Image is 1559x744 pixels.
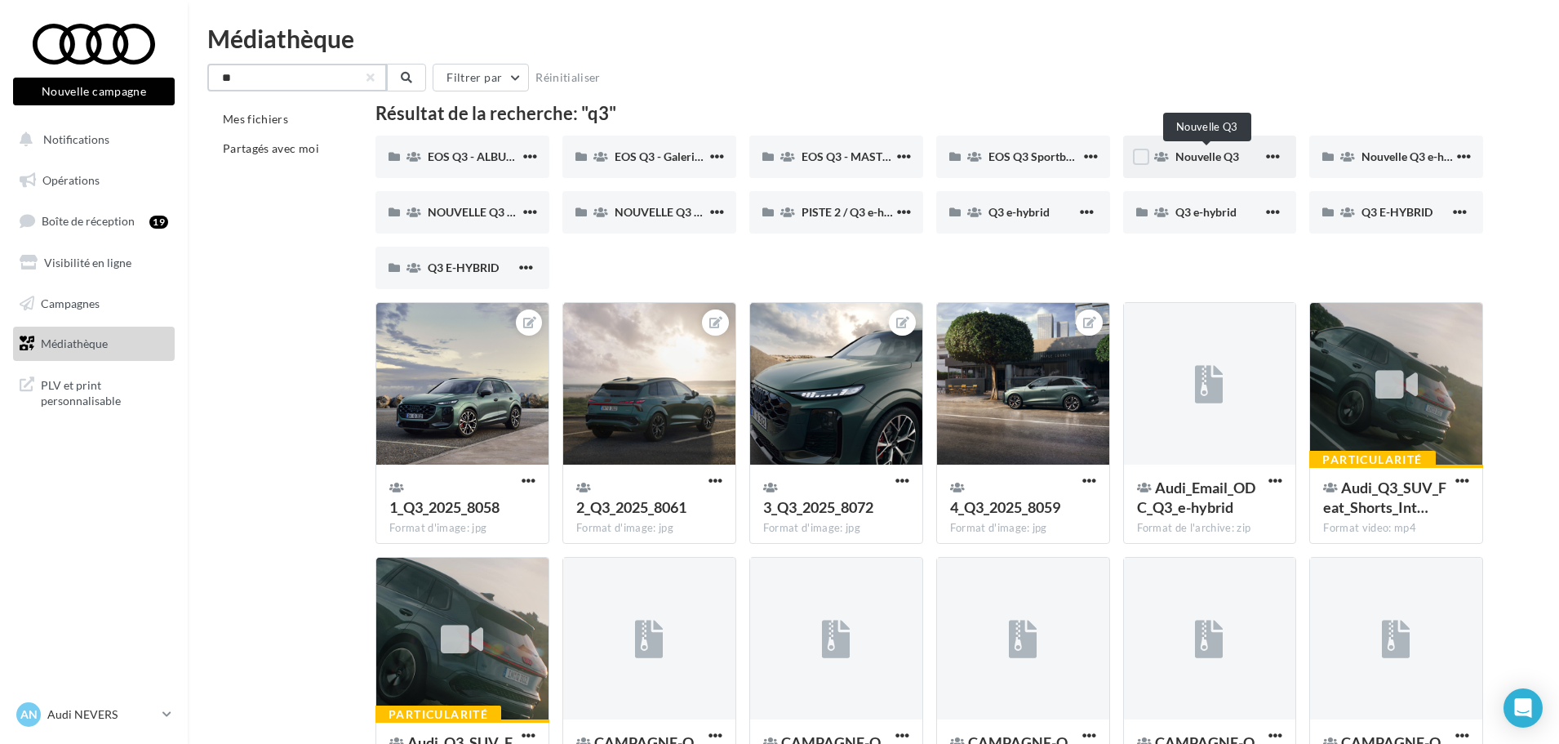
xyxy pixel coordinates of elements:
[10,203,178,238] a: Boîte de réception19
[615,149,709,163] span: EOS Q3 - Galerie 2
[1137,521,1283,536] div: Format de l'archive: zip
[20,706,38,723] span: AN
[1163,113,1251,141] div: Nouvelle Q3
[10,163,178,198] a: Opérations
[1309,451,1435,469] div: Particularité
[223,112,288,126] span: Mes fichiers
[207,26,1539,51] div: Médiathèque
[13,78,175,105] button: Nouvelle campagne
[428,205,575,219] span: NOUVELLE Q3 SPORTBACK
[433,64,529,91] button: Filtrer par
[13,699,175,730] a: AN Audi NEVERS
[950,498,1060,516] span: 4_Q3_2025_8059
[47,706,156,723] p: Audi NEVERS
[375,706,501,724] div: Particularité
[529,68,607,87] button: Réinitialiser
[10,368,178,416] a: PLV et print personnalisable
[10,246,178,280] a: Visibilité en ligne
[41,336,108,350] span: Médiathèque
[428,261,499,274] span: Q3 E-HYBRID
[41,374,168,409] span: PLV et print personnalisable
[988,149,1159,163] span: EOS Q3 Sportback & SB e-Hybrid
[1175,149,1239,163] span: Nouvelle Q3
[389,521,535,536] div: Format d'image: jpg
[10,287,178,321] a: Campagnes
[42,173,100,187] span: Opérations
[615,205,817,219] span: NOUVELLE Q3 SPORTBACK E-HYBRID
[41,296,100,310] span: Campagnes
[44,256,131,270] span: Visibilité en ligne
[1175,205,1237,219] span: Q3 e-hybrid
[10,327,178,361] a: Médiathèque
[576,521,722,536] div: Format d'image: jpg
[42,214,135,228] span: Boîte de réception
[988,205,1050,219] span: Q3 e-hybrid
[802,149,957,163] span: EOS Q3 - MASTER INTERIEUR
[576,498,686,516] span: 2_Q3_2025_8061
[1323,521,1469,536] div: Format video: mp4
[1137,479,1255,516] span: Audi_Email_ODC_Q3_e-hybrid
[763,521,909,536] div: Format d'image: jpg
[428,149,558,163] span: EOS Q3 - ALBUM PHOTO
[375,105,1483,123] div: Résultat de la recherche: "q3"
[802,205,911,219] span: PISTE 2 / Q3 e-hybrid
[1323,479,1446,516] span: Audi_Q3_SUV_Feat_Shorts_Int_Design_15s_4x5_EN_clean.mov_1
[1503,688,1543,728] div: Open Intercom Messenger
[149,216,168,229] div: 19
[389,498,500,516] span: 1_Q3_2025_8058
[223,141,319,155] span: Partagés avec moi
[43,132,109,146] span: Notifications
[10,123,171,157] button: Notifications
[763,498,873,516] span: 3_Q3_2025_8072
[950,521,1096,536] div: Format d'image: jpg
